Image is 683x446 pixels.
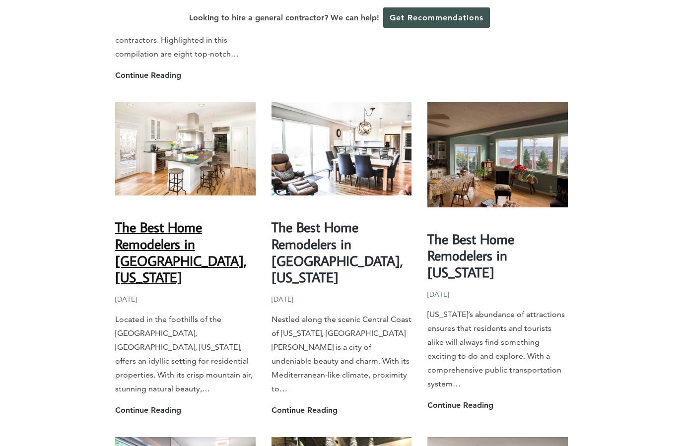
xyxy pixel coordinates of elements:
[427,308,568,391] p: [US_STATE]’s abundance of attractions ensures that residents and tourists alike will always find ...
[115,313,256,396] p: Located in the foothills of the [GEOGRAPHIC_DATA], [GEOGRAPHIC_DATA], [US_STATE], offers an idyll...
[115,293,137,306] time: [DATE]
[115,218,247,286] a: The Best Home Remodelers in [GEOGRAPHIC_DATA], [US_STATE]
[427,398,493,412] a: Continue Reading
[272,293,293,306] time: [DATE]
[383,7,490,28] a: Get Recommendations
[272,313,412,396] p: Nestled along the scenic Central Coast of [US_STATE], [GEOGRAPHIC_DATA][PERSON_NAME] is a city of...
[272,403,338,417] a: Continue Reading
[633,396,671,434] iframe: Drift Widget Chat Controller
[115,68,181,82] a: Continue Reading
[427,230,514,281] a: The Best Home Remodelers in [US_STATE]
[427,288,449,301] time: [DATE]
[115,403,181,417] a: Continue Reading
[272,218,403,286] a: The Best Home Remodelers in [GEOGRAPHIC_DATA], [US_STATE]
